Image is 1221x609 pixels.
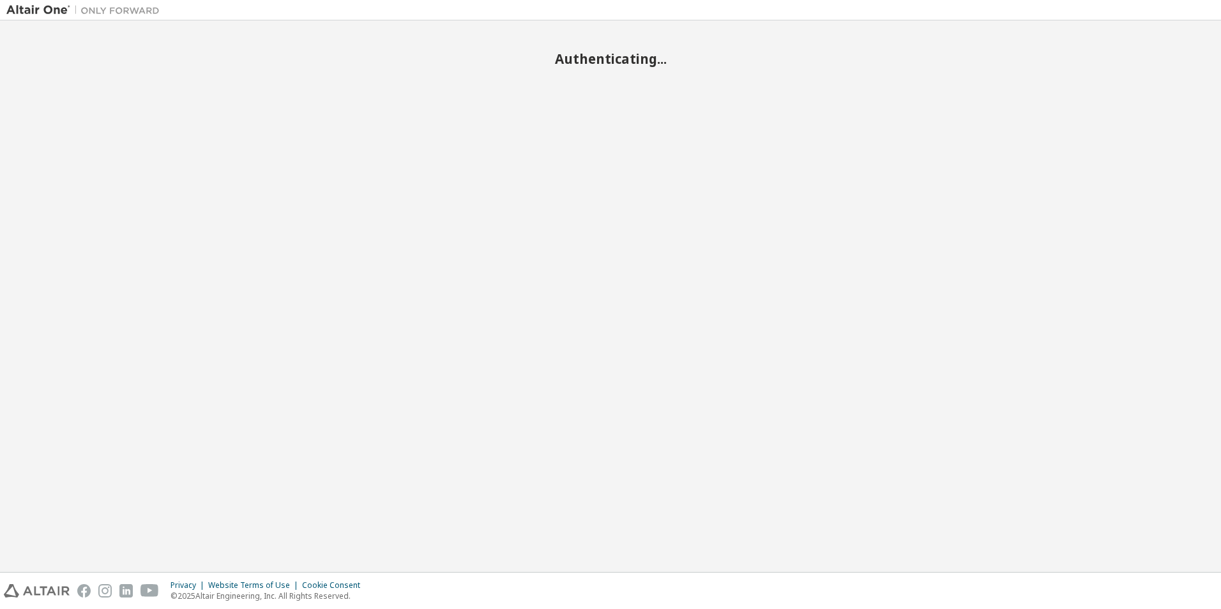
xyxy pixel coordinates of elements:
[208,580,302,590] div: Website Terms of Use
[171,580,208,590] div: Privacy
[119,584,133,598] img: linkedin.svg
[98,584,112,598] img: instagram.svg
[302,580,368,590] div: Cookie Consent
[4,584,70,598] img: altair_logo.svg
[140,584,159,598] img: youtube.svg
[171,590,368,601] p: © 2025 Altair Engineering, Inc. All Rights Reserved.
[6,50,1215,67] h2: Authenticating...
[6,4,166,17] img: Altair One
[77,584,91,598] img: facebook.svg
